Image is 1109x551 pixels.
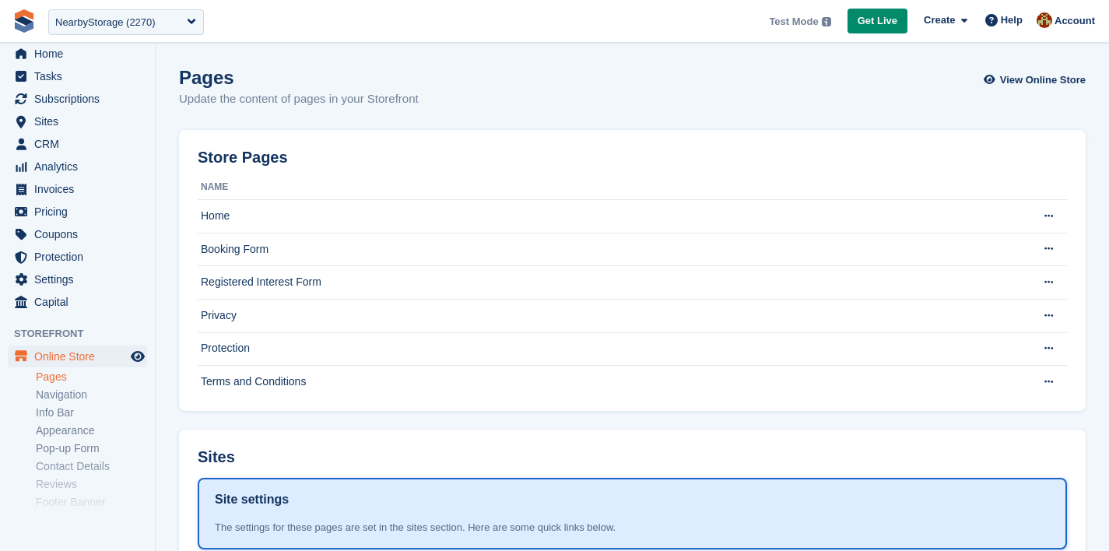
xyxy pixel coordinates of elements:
[215,490,289,509] h1: Site settings
[34,291,128,313] span: Capital
[179,90,419,108] p: Update the content of pages in your Storefront
[1037,12,1052,28] img: Steven
[36,513,147,528] a: Configuration
[34,178,128,200] span: Invoices
[198,175,1023,200] th: Name
[34,346,128,367] span: Online Store
[1001,12,1023,28] span: Help
[128,347,147,366] a: Preview store
[198,366,1023,398] td: Terms and Conditions
[8,111,147,132] a: menu
[8,346,147,367] a: menu
[1055,13,1095,29] span: Account
[14,326,155,342] span: Storefront
[55,15,156,30] div: NearbyStorage (2270)
[34,156,128,177] span: Analytics
[1000,72,1086,88] span: View Online Store
[198,149,288,167] h2: Store Pages
[36,423,147,438] a: Appearance
[8,246,147,268] a: menu
[848,9,907,34] a: Get Live
[8,201,147,223] a: menu
[8,88,147,110] a: menu
[179,67,419,88] h1: Pages
[36,388,147,402] a: Navigation
[36,459,147,474] a: Contact Details
[8,268,147,290] a: menu
[198,233,1023,266] td: Booking Form
[8,156,147,177] a: menu
[198,266,1023,300] td: Registered Interest Form
[34,201,128,223] span: Pricing
[36,405,147,420] a: Info Bar
[8,133,147,155] a: menu
[769,14,818,30] span: Test Mode
[34,111,128,132] span: Sites
[34,223,128,245] span: Coupons
[198,200,1023,233] td: Home
[858,13,897,29] span: Get Live
[34,133,128,155] span: CRM
[34,88,128,110] span: Subscriptions
[988,67,1086,93] a: View Online Store
[8,43,147,65] a: menu
[198,299,1023,332] td: Privacy
[34,65,128,87] span: Tasks
[8,223,147,245] a: menu
[12,9,36,33] img: stora-icon-8386f47178a22dfd0bd8f6a31ec36ba5ce8667c1dd55bd0f319d3a0aa187defe.svg
[215,520,1050,535] div: The settings for these pages are set in the sites section. Here are some quick links below.
[8,178,147,200] a: menu
[924,12,955,28] span: Create
[8,65,147,87] a: menu
[8,291,147,313] a: menu
[36,495,147,510] a: Footer Banner
[34,268,128,290] span: Settings
[36,441,147,456] a: Pop-up Form
[36,370,147,384] a: Pages
[198,448,235,466] h2: Sites
[34,246,128,268] span: Protection
[198,332,1023,366] td: Protection
[34,43,128,65] span: Home
[822,17,831,26] img: icon-info-grey-7440780725fd019a000dd9b08b2336e03edf1995a4989e88bcd33f0948082b44.svg
[36,477,147,492] a: Reviews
